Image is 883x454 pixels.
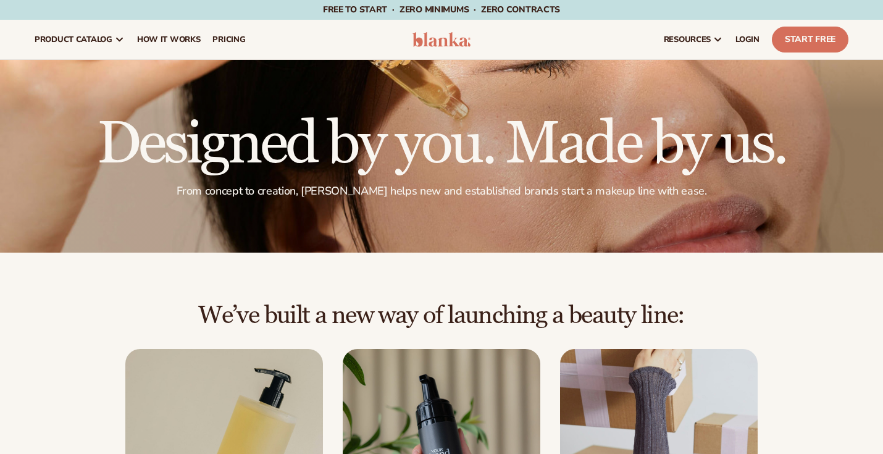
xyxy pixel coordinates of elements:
span: resources [664,35,711,44]
p: From concept to creation, [PERSON_NAME] helps new and established brands start a makeup line with... [35,184,848,198]
span: How It Works [137,35,201,44]
img: logo [412,32,471,47]
a: pricing [206,20,251,59]
a: How It Works [131,20,207,59]
a: resources [658,20,729,59]
a: LOGIN [729,20,766,59]
span: pricing [212,35,245,44]
span: LOGIN [735,35,760,44]
span: product catalog [35,35,112,44]
a: product catalog [28,20,131,59]
h1: Designed by you. Made by us. [35,115,848,174]
h2: We’ve built a new way of launching a beauty line: [35,302,848,329]
a: Start Free [772,27,848,53]
span: Free to start · ZERO minimums · ZERO contracts [323,4,560,15]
